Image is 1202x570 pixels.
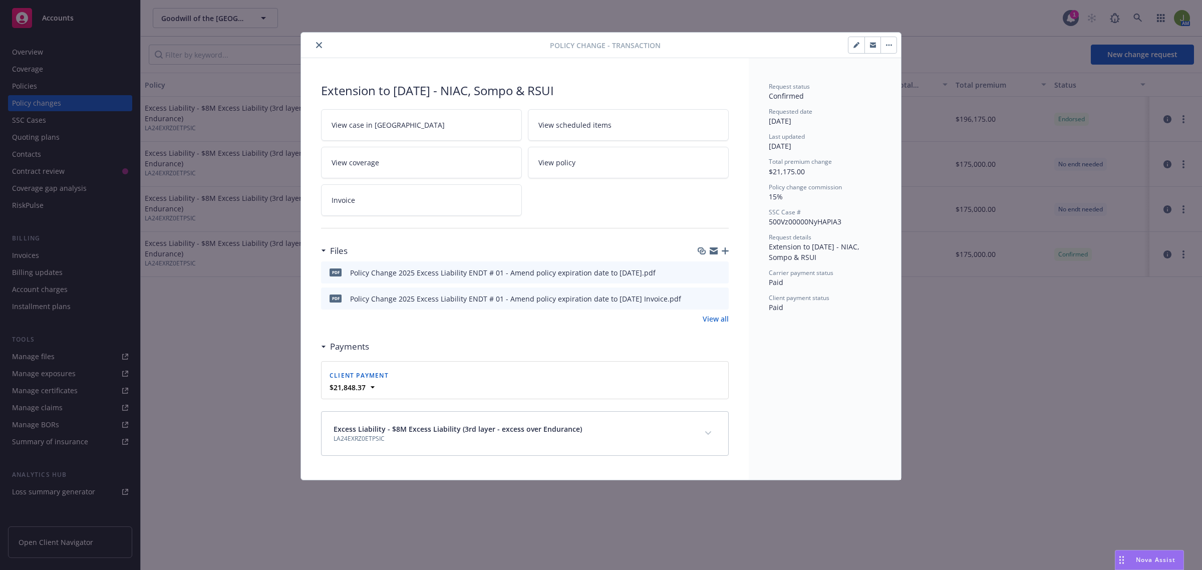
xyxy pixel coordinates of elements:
span: Paid [769,303,783,312]
span: Total premium change [769,157,832,166]
span: pdf [330,268,342,276]
span: Last updated [769,132,805,141]
span: [DATE] [769,141,791,151]
strong: $21,848.37 [330,383,366,392]
span: Confirmed [769,91,804,101]
span: LA24EXRZ0ETPSIC [334,434,582,443]
span: $21,175.00 [769,167,805,176]
h3: Files [330,244,348,257]
div: Drag to move [1115,550,1128,569]
span: Request details [769,233,811,241]
span: [DATE] [769,116,791,126]
button: preview file [716,294,725,304]
button: preview file [716,267,725,278]
span: Paid [769,277,783,287]
button: download file [700,267,708,278]
span: View policy [538,157,575,168]
span: Client payment status [769,294,829,302]
span: Nova Assist [1136,555,1175,564]
span: SSC Case # [769,208,801,216]
a: View scheduled items [528,109,729,141]
span: Extension to [DATE] - NIAC, Sompo & RSUI [769,242,861,262]
span: View coverage [332,157,379,168]
span: View case in [GEOGRAPHIC_DATA] [332,120,445,130]
a: View all [703,314,729,324]
span: Invoice [332,195,355,205]
span: Requested date [769,107,812,116]
a: View coverage [321,147,522,178]
a: View policy [528,147,729,178]
span: Client payment [330,371,389,380]
div: Extension to [DATE] - NIAC, Sompo & RSUI [321,82,729,99]
span: 500Vz00000NyHAPIA3 [769,217,841,226]
div: Policy Change 2025 Excess Liability ENDT # 01 - Amend policy expiration date to [DATE].pdf [350,267,656,278]
span: Policy change - Transaction [550,40,661,51]
div: Policy Change 2025 Excess Liability ENDT # 01 - Amend policy expiration date to [DATE] Invoice.pdf [350,294,681,304]
span: Excess Liability - $8M Excess Liability (3rd layer - excess over Endurance) [334,424,582,434]
div: Excess Liability - $8M Excess Liability (3rd layer - excess over Endurance)LA24EXRZ0ETPSICexpand ... [322,412,728,455]
span: View scheduled items [538,120,612,130]
button: download file [700,294,708,304]
button: close [313,39,325,51]
a: View case in [GEOGRAPHIC_DATA] [321,109,522,141]
a: Invoice [321,184,522,216]
div: Payments [321,340,369,353]
button: Nova Assist [1115,550,1184,570]
h3: Payments [330,340,369,353]
span: Carrier payment status [769,268,833,277]
span: Policy change commission [769,183,842,191]
div: Files [321,244,348,257]
span: 15% [769,192,783,201]
button: expand content [700,425,716,441]
span: Request status [769,82,810,91]
span: pdf [330,295,342,302]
